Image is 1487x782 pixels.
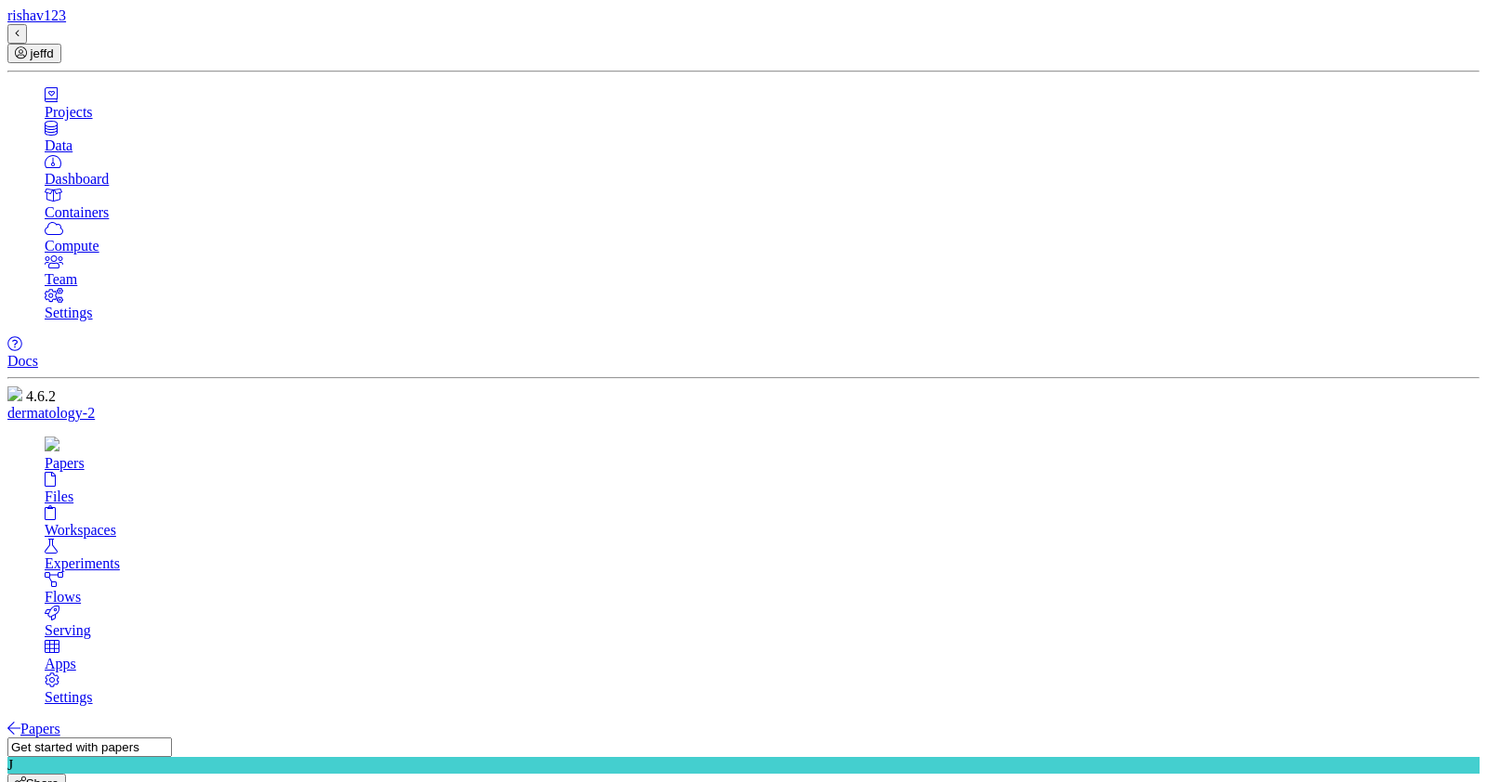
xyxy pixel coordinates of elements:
a: Containers [45,188,1480,221]
a: Files [45,472,1480,505]
a: Serving [45,606,1480,639]
div: Flows [45,589,1480,606]
span: 4.6.2 [26,388,56,404]
button: jeffd [7,44,61,63]
div: Experiments [45,555,1480,572]
div: Settings [45,305,1480,321]
a: Compute [45,221,1480,254]
span: jeffd [31,46,54,60]
div: Papers [45,455,1480,472]
a: Apps [45,639,1480,672]
div: Apps [45,656,1480,672]
div: Team [45,271,1480,288]
a: Workspaces [45,505,1480,539]
img: table-tree-3a4a20261bf26d49f2eebd1a2176dd82.svg [45,437,59,451]
a: Data [45,121,1480,154]
div: Projects [45,104,1480,121]
a: Dashboard [45,154,1480,188]
div: Serving [45,622,1480,639]
a: dermatology-2 [7,405,95,421]
a: Flows [45,572,1480,606]
a: Experiments [45,539,1480,572]
a: Settings [45,288,1480,321]
a: Docs [7,336,1480,370]
a: Papers [7,721,60,736]
div: Files [45,489,1480,505]
div: Docs [7,353,1480,370]
div: Data [45,137,1480,154]
div: Workspaces [45,522,1480,539]
div: J [7,757,1480,774]
img: exensio_studio_ai_blue_horizotal-173622540a9a1ccd77d241076d1dc09d.png [7,386,22,401]
a: Team [45,254,1480,288]
div: Compute [45,238,1480,254]
div: Containers [45,204,1480,221]
div: Settings [45,689,1480,706]
a: Projects [45,87,1480,121]
a: rishav123 [7,7,66,23]
div: Dashboard [45,171,1480,188]
a: Papers [45,438,1480,472]
a: Settings [45,672,1480,706]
